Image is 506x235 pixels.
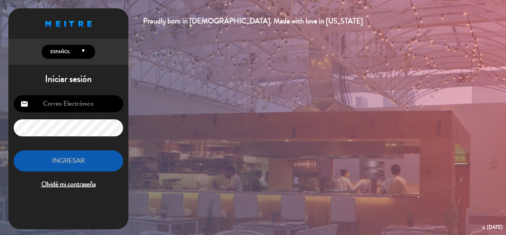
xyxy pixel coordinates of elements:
[8,74,128,85] h1: Iniciar sesión
[14,95,123,112] input: Correo Electrónico
[482,223,503,232] div: v. [DATE]
[14,150,123,171] button: INGRESAR
[20,124,28,132] i: lock
[20,100,28,108] i: email
[49,48,70,55] span: Español
[14,179,123,190] span: Olvidé mi contraseña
